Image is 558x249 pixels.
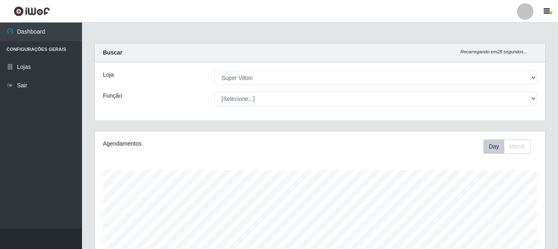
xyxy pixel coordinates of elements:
[103,71,114,79] label: Loja
[483,139,537,154] div: Toolbar with button groups
[103,91,122,100] label: Função
[103,49,122,56] strong: Buscar
[460,49,527,54] i: Recarregando em 28 segundos...
[14,6,50,16] img: CoreUI Logo
[483,139,531,154] div: First group
[103,139,277,148] div: Agendamentos
[504,139,531,154] button: Month
[483,139,504,154] button: Day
